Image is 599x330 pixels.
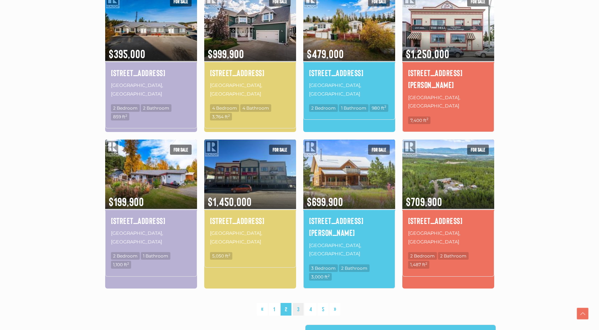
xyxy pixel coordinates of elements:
sup: 2 [228,114,230,118]
span: 980 ft [370,104,388,112]
a: [STREET_ADDRESS] [210,67,290,79]
span: 1,100 ft [111,261,131,268]
a: 3 [293,303,304,316]
p: [GEOGRAPHIC_DATA], [GEOGRAPHIC_DATA] [111,228,191,247]
img: 92-4 PROSPECTOR ROAD, Whitehorse, Yukon [105,138,197,210]
span: 2 Bedroom [408,252,437,260]
a: [STREET_ADDRESS] [111,67,191,79]
span: 2 [281,303,291,316]
a: » [330,303,340,316]
span: 3 Bedroom [309,264,338,272]
span: 2 Bathroom [438,252,469,260]
img: 978 2ND AVENUE, Dawson City, Yukon [204,138,296,210]
span: 5,050 ft [210,252,232,260]
span: 859 ft [111,113,129,120]
span: $479,000 [303,38,395,61]
span: For sale [170,145,192,155]
span: 2 Bedroom [309,104,338,112]
p: [GEOGRAPHIC_DATA], [GEOGRAPHIC_DATA] [408,228,488,247]
span: $395,000 [105,38,197,61]
span: 3,000 ft [309,273,332,281]
span: 3,764 ft [210,113,232,120]
a: « [257,303,268,316]
span: For sale [368,145,390,155]
span: For sale [467,145,489,155]
span: 1 Bathroom [141,252,170,260]
a: 1 [269,303,280,316]
p: [GEOGRAPHIC_DATA], [GEOGRAPHIC_DATA] [210,228,290,247]
a: [STREET_ADDRESS] [111,215,191,227]
a: [STREET_ADDRESS] [408,215,488,227]
a: [STREET_ADDRESS][PERSON_NAME] [309,215,389,239]
span: $1,250,000 [402,38,494,61]
p: [GEOGRAPHIC_DATA], [GEOGRAPHIC_DATA] [408,93,488,111]
span: 4 Bedroom [210,104,239,112]
sup: 2 [228,253,230,257]
span: 2 Bathroom [141,104,171,112]
sup: 2 [384,105,386,109]
span: $199,900 [105,185,197,209]
span: 2 Bathroom [339,264,370,272]
p: [GEOGRAPHIC_DATA], [GEOGRAPHIC_DATA] [111,80,191,99]
img: 1130 ANNIE LAKE ROAD, Whitehorse South, Yukon [303,138,395,210]
img: 175 ORION CRESCENT, Whitehorse North, Yukon [402,138,494,210]
span: 7,400 ft [408,116,430,124]
a: [STREET_ADDRESS] [210,215,290,227]
sup: 2 [127,261,129,265]
span: 2 Bedroom [111,252,140,260]
a: 4 [305,303,316,316]
sup: 2 [425,261,427,265]
a: [STREET_ADDRESS][PERSON_NAME] [408,67,488,91]
a: 5 [318,303,328,316]
a: [STREET_ADDRESS] [309,67,389,79]
span: 1,487 ft [408,261,429,268]
p: [GEOGRAPHIC_DATA], [GEOGRAPHIC_DATA] [210,80,290,99]
sup: 2 [328,274,330,278]
span: For sale [269,145,291,155]
p: [GEOGRAPHIC_DATA], [GEOGRAPHIC_DATA] [309,80,389,99]
span: 1 Bathroom [339,104,368,112]
span: $709,900 [402,185,494,209]
sup: 2 [426,117,428,121]
sup: 2 [125,114,127,118]
p: [GEOGRAPHIC_DATA], [GEOGRAPHIC_DATA] [309,241,389,259]
span: 4 Bathroom [240,104,271,112]
span: $999,900 [204,38,296,61]
span: 2 Bedroom [111,104,140,112]
span: $699,900 [303,185,395,209]
span: $1,450,000 [204,185,296,209]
